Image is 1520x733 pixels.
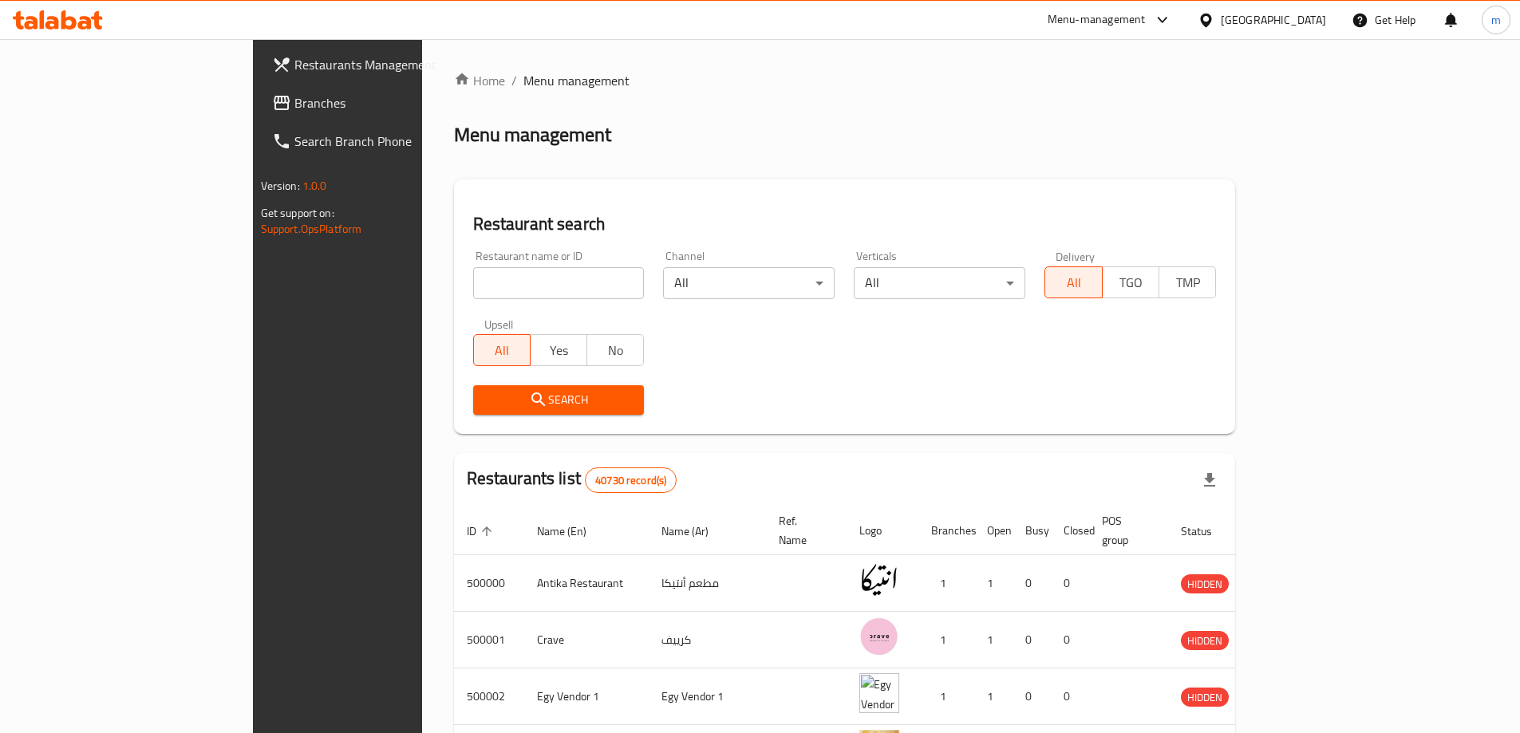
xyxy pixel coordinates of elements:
th: Open [974,506,1013,555]
button: No [586,334,644,366]
span: Yes [537,339,581,362]
td: 0 [1013,668,1051,725]
td: 0 [1051,555,1089,612]
button: Yes [530,334,587,366]
img: Antika Restaurant [859,560,899,600]
button: Search [473,385,645,415]
td: 0 [1013,555,1051,612]
div: [GEOGRAPHIC_DATA] [1221,11,1326,29]
div: All [854,267,1025,299]
a: Support.OpsPlatform [261,219,362,239]
span: 1.0.0 [302,175,327,196]
div: Total records count [585,467,677,493]
img: Egy Vendor 1 [859,673,899,713]
td: 1 [918,612,974,668]
span: Restaurants Management [294,55,494,74]
span: 40730 record(s) [586,473,676,488]
button: All [473,334,531,366]
td: 0 [1013,612,1051,668]
button: TGO [1102,266,1159,298]
span: Name (En) [537,522,607,541]
span: Search [486,390,632,410]
img: Crave [859,617,899,656]
span: Version: [261,175,300,196]
nav: breadcrumb [454,71,1236,90]
span: HIDDEN [1181,575,1229,593]
td: 1 [974,612,1013,668]
span: Ref. Name [779,511,827,550]
a: Search Branch Phone [259,122,507,160]
td: 0 [1051,612,1089,668]
h2: Restaurant search [473,212,1217,236]
span: Status [1181,522,1233,541]
div: Export file [1190,461,1229,499]
td: 1 [918,555,974,612]
label: Upsell [484,318,514,329]
td: Crave [524,612,649,668]
td: كرييف [649,612,766,668]
span: All [480,339,524,362]
td: 1 [974,555,1013,612]
button: TMP [1159,266,1216,298]
span: m [1491,11,1501,29]
span: Get support on: [261,203,334,223]
li: / [511,71,517,90]
span: Branches [294,93,494,112]
span: TMP [1166,271,1210,294]
td: Antika Restaurant [524,555,649,612]
td: 0 [1051,668,1089,725]
span: Menu management [523,71,630,90]
a: Branches [259,84,507,122]
input: Search for restaurant name or ID.. [473,267,645,299]
span: HIDDEN [1181,632,1229,650]
span: ID [467,522,497,541]
h2: Menu management [454,122,611,148]
label: Delivery [1056,250,1096,262]
a: Restaurants Management [259,45,507,84]
div: All [663,267,835,299]
div: Menu-management [1048,10,1146,30]
div: HIDDEN [1181,631,1229,650]
button: All [1044,266,1102,298]
span: Search Branch Phone [294,132,494,151]
td: مطعم أنتيكا [649,555,766,612]
div: HIDDEN [1181,688,1229,707]
th: Logo [847,506,918,555]
td: 1 [918,668,974,725]
td: Egy Vendor 1 [649,668,766,725]
span: TGO [1109,271,1153,294]
th: Busy [1013,506,1051,555]
td: Egy Vendor 1 [524,668,649,725]
span: POS group [1102,511,1149,550]
span: All [1052,271,1096,294]
span: Name (Ar) [661,522,729,541]
th: Branches [918,506,974,555]
h2: Restaurants list [467,467,677,493]
td: 1 [974,668,1013,725]
span: HIDDEN [1181,688,1229,707]
span: No [594,339,638,362]
th: Closed [1051,506,1089,555]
